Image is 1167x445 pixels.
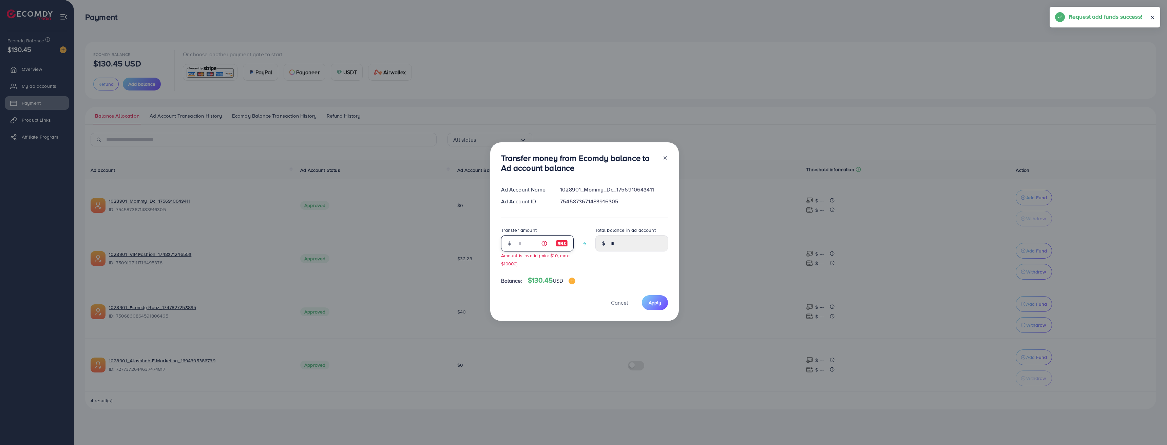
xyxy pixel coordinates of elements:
img: image [556,239,568,247]
button: Apply [642,295,668,310]
h4: $130.45 [528,276,576,285]
h5: Request add funds success! [1069,12,1142,21]
label: Total balance in ad account [595,227,656,234]
span: Cancel [611,299,628,306]
label: Transfer amount [501,227,537,234]
img: image [569,278,575,284]
div: 1028901_Mommy_Dc_1756910643411 [555,186,673,194]
span: Balance: [501,277,522,285]
div: 7545873671483916305 [555,198,673,205]
div: Ad Account ID [496,198,555,205]
span: USD [553,277,563,284]
span: Apply [649,299,661,306]
h3: Transfer money from Ecomdy balance to Ad account balance [501,153,657,173]
iframe: Chat [1138,414,1162,440]
div: Ad Account Name [496,186,555,194]
button: Cancel [602,295,636,310]
small: Amount is invalid (min: $10, max: $10000) [501,252,570,266]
